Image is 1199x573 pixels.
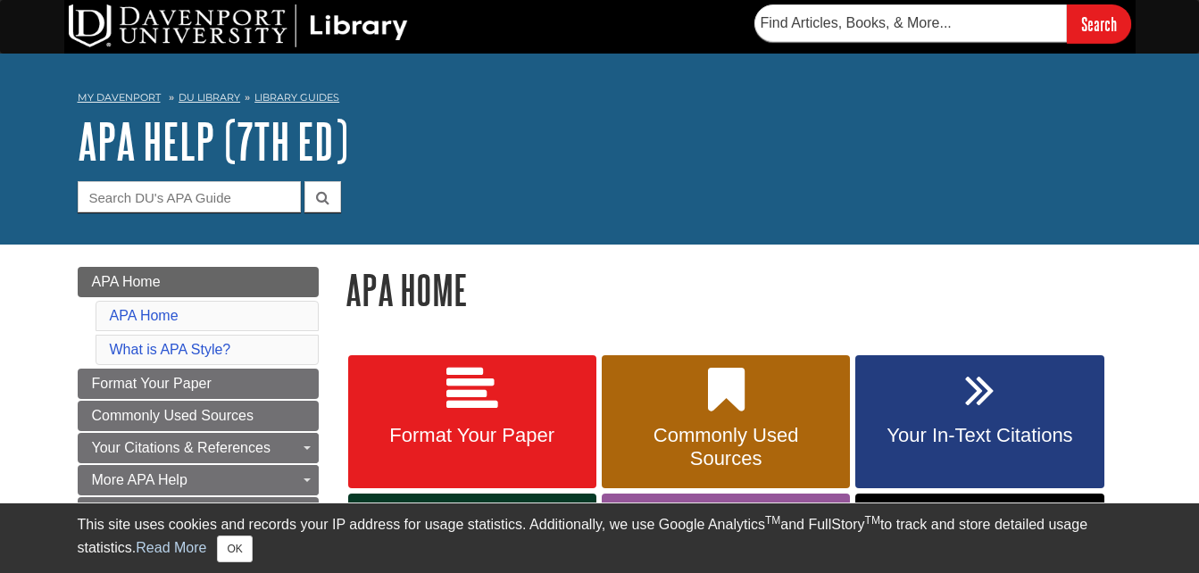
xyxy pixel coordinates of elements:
[92,274,161,289] span: APA Home
[78,433,319,463] a: Your Citations & References
[348,355,596,489] a: Format Your Paper
[78,497,319,527] a: About Plagiarism
[78,181,301,212] input: Search DU's APA Guide
[92,408,254,423] span: Commonly Used Sources
[78,514,1122,562] div: This site uses cookies and records your IP address for usage statistics. Additionally, we use Goo...
[615,424,837,470] span: Commonly Used Sources
[754,4,1067,42] input: Find Articles, Books, & More...
[78,401,319,431] a: Commonly Used Sources
[602,355,850,489] a: Commonly Used Sources
[1067,4,1131,43] input: Search
[254,91,339,104] a: Library Guides
[855,355,1103,489] a: Your In-Text Citations
[346,267,1122,312] h1: APA Home
[78,113,348,169] a: APA Help (7th Ed)
[78,86,1122,114] nav: breadcrumb
[179,91,240,104] a: DU Library
[754,4,1131,43] form: Searches DU Library's articles, books, and more
[69,4,408,47] img: DU Library
[78,90,161,105] a: My Davenport
[92,472,187,487] span: More APA Help
[78,465,319,495] a: More APA Help
[362,424,583,447] span: Format Your Paper
[136,540,206,555] a: Read More
[78,267,319,297] a: APA Home
[865,514,880,527] sup: TM
[869,424,1090,447] span: Your In-Text Citations
[110,308,179,323] a: APA Home
[765,514,780,527] sup: TM
[92,440,271,455] span: Your Citations & References
[92,376,212,391] span: Format Your Paper
[217,536,252,562] button: Close
[78,369,319,399] a: Format Your Paper
[110,342,231,357] a: What is APA Style?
